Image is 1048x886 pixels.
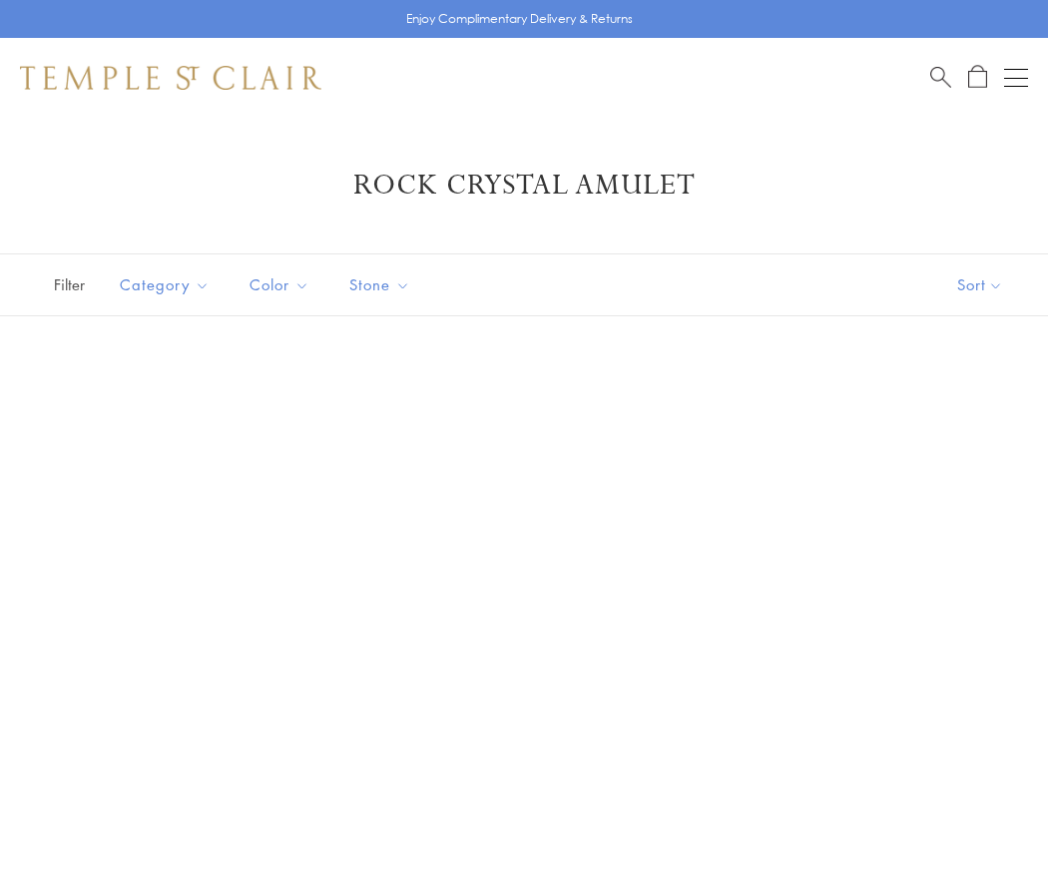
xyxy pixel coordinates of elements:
[235,262,324,307] button: Color
[334,262,425,307] button: Stone
[110,272,225,297] span: Category
[50,168,998,204] h1: Rock Crystal Amulet
[406,9,633,29] p: Enjoy Complimentary Delivery & Returns
[339,272,425,297] span: Stone
[20,66,321,90] img: Temple St. Clair
[930,65,951,90] a: Search
[240,272,324,297] span: Color
[1004,66,1028,90] button: Open navigation
[912,254,1048,315] button: Show sort by
[968,65,987,90] a: Open Shopping Bag
[105,262,225,307] button: Category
